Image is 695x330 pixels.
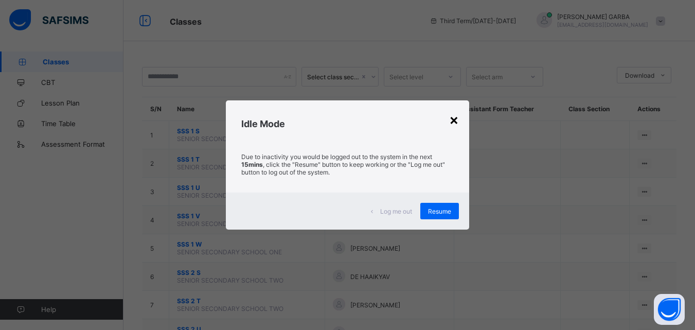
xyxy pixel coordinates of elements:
[654,294,685,325] button: Open asap
[449,111,459,128] div: ×
[241,161,263,168] strong: 15mins
[428,207,451,215] span: Resume
[380,207,412,215] span: Log me out
[241,153,454,176] p: Due to inactivity you would be logged out to the system in the next , click the "Resume" button t...
[241,118,454,129] h2: Idle Mode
